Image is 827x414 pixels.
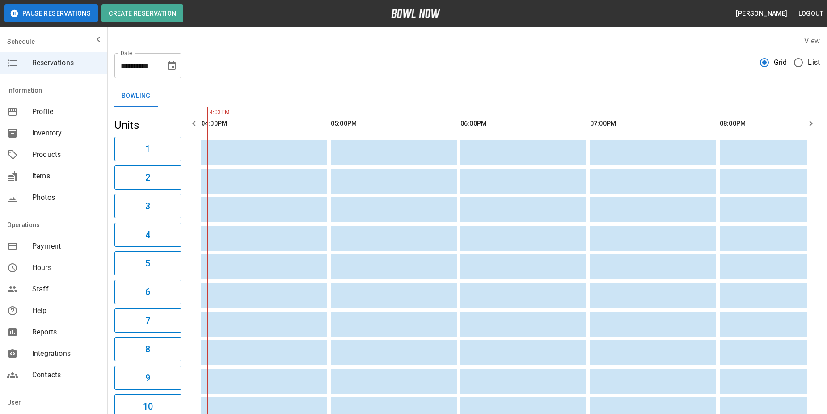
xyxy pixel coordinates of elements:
[114,137,181,161] button: 1
[114,366,181,390] button: 9
[4,4,98,22] button: Pause Reservations
[114,85,158,107] button: Bowling
[391,9,440,18] img: logo
[114,308,181,333] button: 7
[145,285,150,299] h6: 6
[114,85,820,107] div: inventory tabs
[32,171,100,182] span: Items
[32,370,100,380] span: Contacts
[32,192,100,203] span: Photos
[732,5,791,22] button: [PERSON_NAME]
[114,165,181,190] button: 2
[114,223,181,247] button: 4
[32,58,100,68] span: Reservations
[145,199,150,213] h6: 3
[145,170,150,185] h6: 2
[145,228,150,242] h6: 4
[114,337,181,361] button: 8
[145,256,150,270] h6: 5
[32,128,100,139] span: Inventory
[32,327,100,338] span: Reports
[774,57,787,68] span: Grid
[32,348,100,359] span: Integrations
[114,251,181,275] button: 5
[145,142,150,156] h6: 1
[114,280,181,304] button: 6
[114,194,181,218] button: 3
[795,5,827,22] button: Logout
[163,57,181,75] button: Choose date, selected date is Aug 29, 2025
[143,399,153,414] h6: 10
[32,241,100,252] span: Payment
[32,106,100,117] span: Profile
[32,284,100,295] span: Staff
[145,371,150,385] h6: 9
[808,57,820,68] span: List
[145,342,150,356] h6: 8
[207,108,210,117] span: 4:03PM
[32,149,100,160] span: Products
[32,305,100,316] span: Help
[804,37,820,45] label: View
[145,313,150,328] h6: 7
[32,262,100,273] span: Hours
[101,4,183,22] button: Create Reservation
[114,118,181,132] h5: Units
